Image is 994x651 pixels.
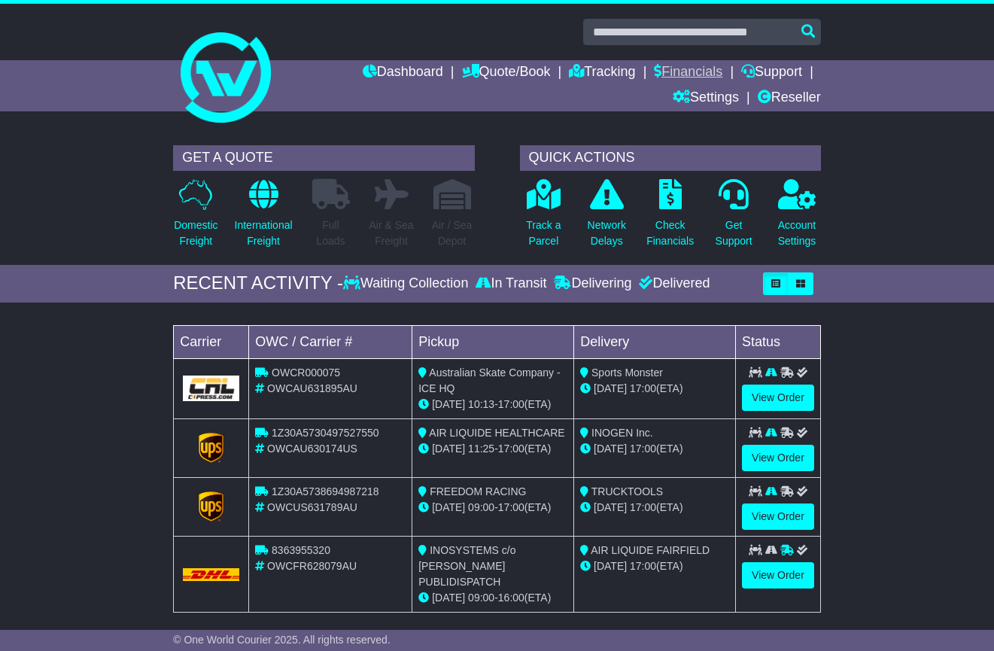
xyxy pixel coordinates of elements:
span: [DATE] [432,443,465,455]
img: GetCarrierServiceLogo [183,376,239,401]
span: OWCAU631895AU [267,382,357,394]
span: INOSYSTEMS c/o [PERSON_NAME] PUBLIDISPATCH [418,544,515,588]
div: (ETA) [580,500,729,516]
span: 09:00 [468,592,494,604]
div: - (ETA) [418,441,567,457]
span: [DATE] [594,501,627,513]
span: 16:00 [498,592,524,604]
a: Support [741,60,802,86]
span: 17:00 [498,398,524,410]
span: TRUCKTOOLS [591,485,663,497]
p: Full Loads [312,218,350,249]
p: Check Financials [646,218,694,249]
p: Get Support [716,218,752,249]
span: OWCR000075 [272,367,340,379]
span: 17:00 [630,501,656,513]
a: Settings [673,86,739,111]
span: [DATE] [432,501,465,513]
img: GetCarrierServiceLogo [199,433,224,463]
a: Tracking [569,60,635,86]
span: 11:25 [468,443,494,455]
a: CheckFinancials [646,178,695,257]
a: InternationalFreight [234,178,293,257]
a: Track aParcel [525,178,561,257]
div: - (ETA) [418,397,567,412]
a: Financials [654,60,722,86]
p: Network Delays [588,218,626,249]
span: OWCAU630174US [267,443,357,455]
div: GET A QUOTE [173,145,474,171]
span: [DATE] [594,382,627,394]
a: DomesticFreight [173,178,218,257]
td: OWC / Carrier # [249,325,412,358]
div: - (ETA) [418,500,567,516]
span: Sports Monster [591,367,663,379]
a: View Order [742,385,814,411]
img: DHL.png [183,568,239,580]
span: 17:00 [498,501,524,513]
span: 1Z30A5730497527550 [272,427,378,439]
span: FREEDOM RACING [430,485,526,497]
span: [DATE] [432,398,465,410]
div: (ETA) [580,558,729,574]
span: AIR LIQUIDE HEALTHCARE [429,427,564,439]
div: (ETA) [580,441,729,457]
span: 17:00 [630,443,656,455]
p: International Freight [235,218,293,249]
span: [DATE] [594,443,627,455]
span: [DATE] [594,560,627,572]
div: In Transit [472,275,550,292]
span: INOGEN Inc. [591,427,653,439]
td: Pickup [412,325,574,358]
p: Account Settings [778,218,816,249]
p: Air / Sea Depot [432,218,473,249]
span: 10:13 [468,398,494,410]
span: OWCFR628079AU [267,560,357,572]
a: GetSupport [715,178,753,257]
td: Carrier [174,325,249,358]
span: 17:00 [630,560,656,572]
td: Delivery [574,325,736,358]
div: (ETA) [580,381,729,397]
a: Quote/Book [462,60,551,86]
div: Delivering [550,275,635,292]
span: 09:00 [468,501,494,513]
div: Waiting Collection [343,275,472,292]
a: NetworkDelays [587,178,627,257]
a: View Order [742,503,814,530]
p: Domestic Freight [174,218,217,249]
div: Delivered [635,275,710,292]
a: View Order [742,445,814,471]
p: Track a Parcel [526,218,561,249]
td: Status [736,325,821,358]
div: QUICK ACTIONS [520,145,821,171]
span: AIR LIQUIDE FAIRFIELD [591,544,710,556]
div: - (ETA) [418,590,567,606]
span: 17:00 [498,443,524,455]
span: 17:00 [630,382,656,394]
a: Dashboard [363,60,443,86]
a: Reseller [758,86,821,111]
p: Air & Sea Freight [369,218,413,249]
div: RECENT ACTIVITY - [173,272,343,294]
a: View Order [742,562,814,589]
span: [DATE] [432,592,465,604]
span: 8363955320 [272,544,330,556]
span: Australian Skate Company - ICE HQ [418,367,560,394]
span: © One World Courier 2025. All rights reserved. [173,634,391,646]
span: OWCUS631789AU [267,501,357,513]
a: AccountSettings [777,178,817,257]
span: 1Z30A5738694987218 [272,485,378,497]
img: GetCarrierServiceLogo [199,491,224,522]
